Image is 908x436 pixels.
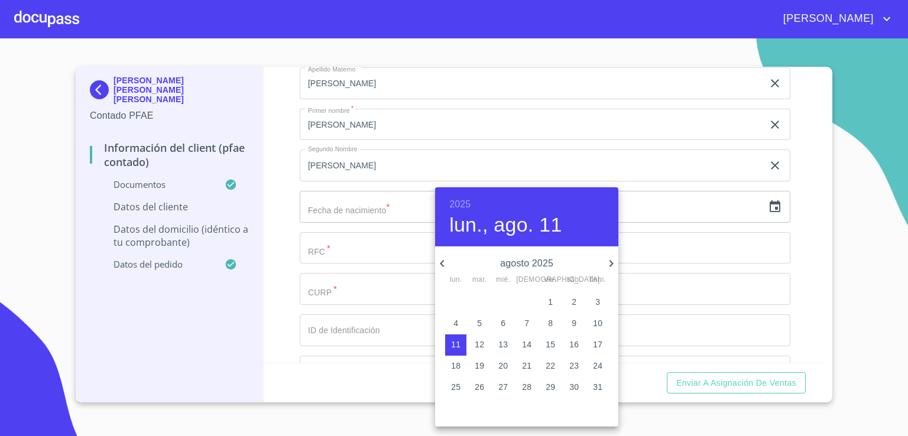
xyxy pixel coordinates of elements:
[469,356,490,377] button: 19
[492,377,514,398] button: 27
[546,360,555,372] p: 22
[587,274,608,286] span: dom.
[451,360,461,372] p: 18
[469,274,490,286] span: mar.
[449,256,604,271] p: agosto 2025
[492,334,514,356] button: 13
[546,381,555,393] p: 29
[516,377,537,398] button: 28
[475,360,484,372] p: 19
[445,274,466,286] span: lun.
[469,313,490,334] button: 5
[540,377,561,398] button: 29
[498,339,508,350] p: 13
[445,356,466,377] button: 18
[595,296,600,308] p: 3
[572,317,576,329] p: 9
[475,381,484,393] p: 26
[569,381,579,393] p: 30
[516,274,537,286] span: [DEMOGRAPHIC_DATA].
[587,377,608,398] button: 31
[587,356,608,377] button: 24
[469,334,490,356] button: 12
[492,356,514,377] button: 20
[587,292,608,313] button: 3
[522,360,531,372] p: 21
[475,339,484,350] p: 12
[563,292,585,313] button: 2
[563,274,585,286] span: sáb.
[540,356,561,377] button: 22
[522,339,531,350] p: 14
[445,334,466,356] button: 11
[524,317,529,329] p: 7
[469,377,490,398] button: 26
[522,381,531,393] p: 28
[540,313,561,334] button: 8
[587,313,608,334] button: 10
[449,196,471,213] button: 2025
[453,317,458,329] p: 4
[593,317,602,329] p: 10
[445,377,466,398] button: 25
[492,274,514,286] span: mié.
[563,313,585,334] button: 9
[546,339,555,350] p: 15
[587,334,608,356] button: 17
[516,334,537,356] button: 14
[593,360,602,372] p: 24
[548,296,553,308] p: 1
[445,313,466,334] button: 4
[492,313,514,334] button: 6
[569,339,579,350] p: 16
[540,274,561,286] span: vie.
[451,339,461,350] p: 11
[449,213,562,237] button: lun., ago. 11
[540,292,561,313] button: 1
[477,317,482,329] p: 5
[569,360,579,372] p: 23
[548,317,553,329] p: 8
[572,296,576,308] p: 2
[593,381,602,393] p: 31
[516,356,537,377] button: 21
[540,334,561,356] button: 15
[516,313,537,334] button: 7
[563,377,585,398] button: 30
[451,381,461,393] p: 25
[498,360,508,372] p: 20
[563,356,585,377] button: 23
[501,317,505,329] p: 6
[563,334,585,356] button: 16
[498,381,508,393] p: 27
[593,339,602,350] p: 17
